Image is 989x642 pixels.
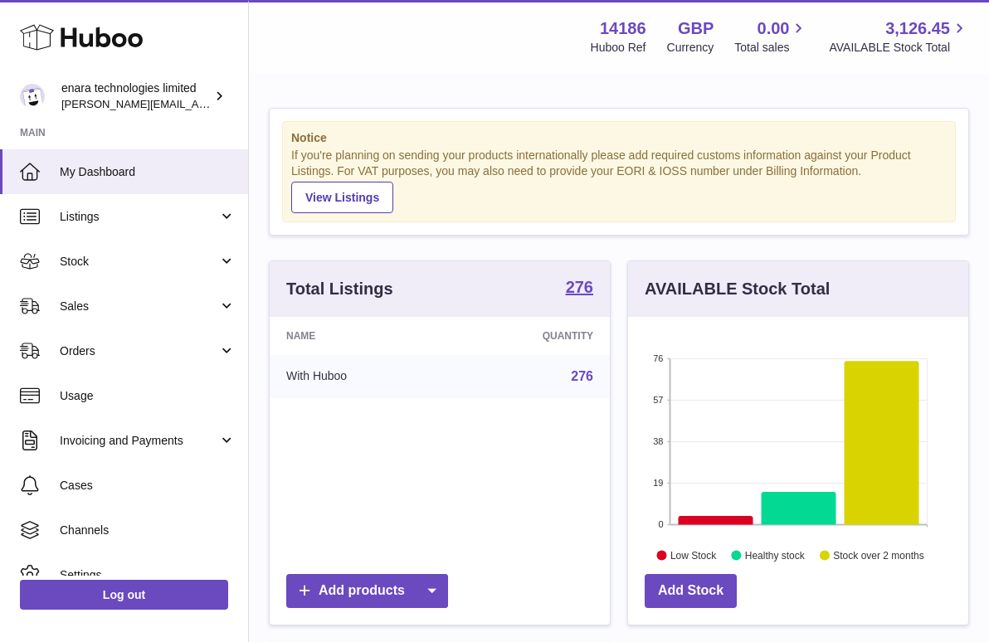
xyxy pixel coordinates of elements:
span: Total sales [734,40,808,56]
strong: 14186 [600,17,646,40]
span: Settings [60,567,236,583]
a: 276 [566,279,593,299]
span: Invoicing and Payments [60,433,218,449]
a: Add products [286,574,448,608]
h3: AVAILABLE Stock Total [645,278,830,300]
strong: 276 [566,279,593,295]
div: Huboo Ref [591,40,646,56]
text: 38 [653,436,663,446]
h3: Total Listings [286,278,393,300]
img: Dee@enara.co [20,84,45,109]
div: Currency [667,40,714,56]
span: 0.00 [758,17,790,40]
text: Low Stock [670,549,717,561]
a: 0.00 Total sales [734,17,808,56]
td: With Huboo [270,355,449,398]
span: AVAILABLE Stock Total [829,40,969,56]
a: Log out [20,580,228,610]
span: Orders [60,343,218,359]
text: 76 [653,353,663,363]
a: 3,126.45 AVAILABLE Stock Total [829,17,969,56]
span: Cases [60,478,236,494]
a: View Listings [291,182,393,213]
a: Add Stock [645,574,737,608]
th: Quantity [449,317,610,355]
strong: Notice [291,130,947,146]
span: 3,126.45 [885,17,950,40]
span: [PERSON_NAME][EMAIL_ADDRESS][DOMAIN_NAME] [61,97,333,110]
span: Channels [60,523,236,538]
div: If you're planning on sending your products internationally please add required customs informati... [291,148,947,212]
text: Healthy stock [745,549,806,561]
a: 276 [571,369,593,383]
span: Sales [60,299,218,314]
th: Name [270,317,449,355]
span: Listings [60,209,218,225]
strong: GBP [678,17,714,40]
text: 0 [658,519,663,529]
text: 57 [653,395,663,405]
div: enara technologies limited [61,80,211,112]
text: 19 [653,478,663,488]
span: My Dashboard [60,164,236,180]
span: Usage [60,388,236,404]
span: Stock [60,254,218,270]
text: Stock over 2 months [833,549,923,561]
